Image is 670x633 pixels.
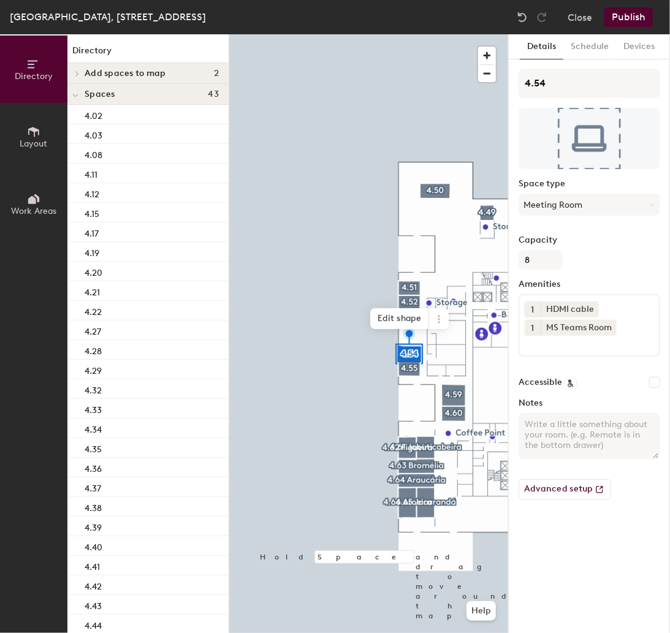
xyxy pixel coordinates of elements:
div: MS Teams Room [541,320,617,336]
p: 4.08 [85,146,102,161]
div: [GEOGRAPHIC_DATA], [STREET_ADDRESS] [10,9,206,25]
button: Devices [616,34,662,59]
img: Undo [516,11,528,23]
p: 4.02 [85,107,102,121]
p: 4.35 [85,441,102,455]
p: 4.33 [85,401,102,415]
p: 4.03 [85,127,102,141]
p: 4.37 [85,480,101,494]
p: 4.43 [85,597,102,612]
p: 4.44 [85,617,102,631]
div: HDMI cable [541,301,599,317]
p: 4.19 [85,244,99,259]
p: 4.39 [85,519,102,533]
span: Edit shape [370,308,429,329]
button: Help [466,601,496,621]
span: Work Areas [11,206,56,216]
p: 4.41 [85,558,100,572]
label: Capacity [519,235,660,245]
p: 4.22 [85,303,102,317]
p: 4.40 [85,539,102,553]
span: 43 [208,89,219,99]
label: Accessible [519,377,562,387]
p: 4.21 [85,284,100,298]
span: Directory [15,71,53,81]
p: 4.27 [85,323,101,337]
label: Notes [519,398,660,408]
p: 4.28 [85,343,102,357]
button: Details [520,34,563,59]
span: Spaces [85,89,115,99]
p: 4.36 [85,460,102,474]
p: 4.38 [85,499,102,514]
button: Close [568,7,592,27]
p: 4.42 [85,578,102,592]
button: Meeting Room [519,194,660,216]
img: Redo [536,11,548,23]
span: 1 [531,322,535,335]
p: 4.17 [85,225,99,239]
span: Add spaces to map [85,69,166,78]
button: 1 [525,320,541,336]
p: 4.20 [85,264,102,278]
span: 1 [531,303,535,316]
p: 4.15 [85,205,99,219]
button: Publish [604,7,653,27]
h1: Directory [67,44,229,63]
p: 4.32 [85,382,102,396]
span: Layout [20,138,48,149]
button: Advanced setup [519,479,611,500]
p: 4.12 [85,186,99,200]
label: Amenities [519,279,660,289]
button: 1 [525,301,541,317]
p: 4.11 [85,166,97,180]
p: 4.34 [85,421,102,435]
img: The space named 4.54 [519,108,660,169]
p: 4.29 [85,362,102,376]
span: 2 [214,69,219,78]
label: Space type [519,179,660,189]
button: Schedule [563,34,616,59]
